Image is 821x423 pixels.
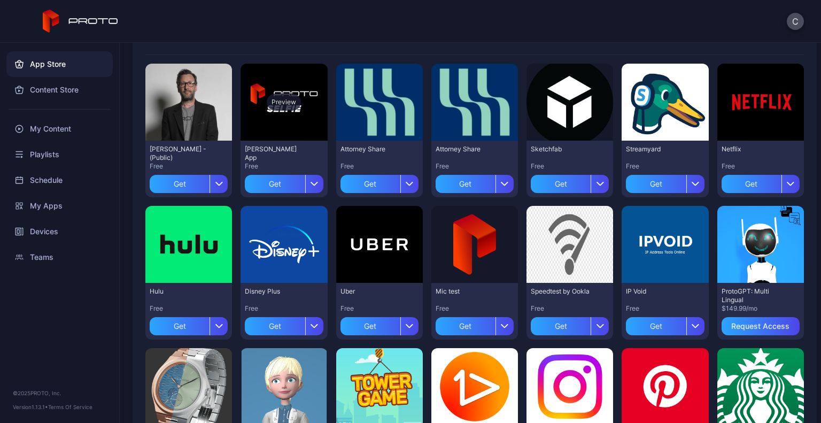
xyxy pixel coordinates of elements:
[150,162,228,171] div: Free
[6,193,113,219] a: My Apps
[531,287,590,296] div: Speedtest by Ookla
[340,317,400,335] div: Get
[6,116,113,142] a: My Content
[267,94,301,111] div: Preview
[340,171,419,193] button: Get
[150,171,228,193] button: Get
[531,175,591,193] div: Get
[531,162,609,171] div: Free
[13,404,48,410] span: Version 1.13.1 •
[340,145,399,153] div: Attorney Share
[48,404,92,410] a: Terms Of Service
[531,317,591,335] div: Get
[6,167,113,193] a: Schedule
[722,175,781,193] div: Get
[245,162,323,171] div: Free
[340,313,419,335] button: Get
[626,317,686,335] div: Get
[626,162,704,171] div: Free
[531,313,609,335] button: Get
[245,304,323,313] div: Free
[150,145,208,162] div: David N Persona - (Public)
[626,145,685,153] div: Streamyard
[340,304,419,313] div: Free
[436,317,495,335] div: Get
[531,171,609,193] button: Get
[6,77,113,103] a: Content Store
[6,142,113,167] a: Playlists
[722,171,800,193] button: Get
[150,317,210,335] div: Get
[150,313,228,335] button: Get
[150,287,208,296] div: Hulu
[245,313,323,335] button: Get
[436,287,494,296] div: Mic test
[245,171,323,193] button: Get
[150,175,210,193] div: Get
[626,313,704,335] button: Get
[722,145,780,153] div: Netflix
[722,162,800,171] div: Free
[245,287,304,296] div: Disney Plus
[6,51,113,77] a: App Store
[245,145,304,162] div: David Selfie App
[626,304,704,313] div: Free
[245,317,305,335] div: Get
[436,171,514,193] button: Get
[731,322,789,330] div: Request Access
[436,162,514,171] div: Free
[626,171,704,193] button: Get
[626,175,686,193] div: Get
[722,287,780,304] div: ProtoGPT: Multi Lingual
[436,304,514,313] div: Free
[436,145,494,153] div: Attorney Share
[787,13,804,30] button: C
[6,244,113,270] a: Teams
[626,287,685,296] div: IP Void
[722,304,800,313] div: $149.99/mo
[340,287,399,296] div: Uber
[436,313,514,335] button: Get
[340,175,400,193] div: Get
[340,162,419,171] div: Free
[245,175,305,193] div: Get
[722,317,800,335] button: Request Access
[531,145,590,153] div: Sketchfab
[13,389,106,397] div: © 2025 PROTO, Inc.
[531,304,609,313] div: Free
[6,219,113,244] a: Devices
[150,304,228,313] div: Free
[436,175,495,193] div: Get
